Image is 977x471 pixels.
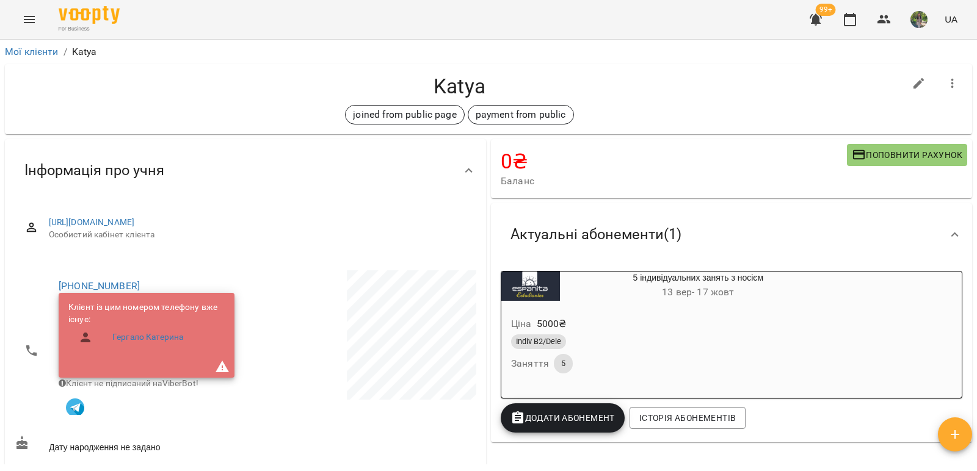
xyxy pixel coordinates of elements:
h6: Ціна [511,315,532,333]
span: Історія абонементів [639,411,736,425]
p: 5000 ₴ [537,317,567,331]
span: UA [945,13,957,26]
span: 5 [554,358,573,369]
nav: breadcrumb [5,45,972,59]
button: Додати Абонемент [501,403,625,433]
div: Дату народження не задано [12,433,245,456]
span: Особистий кабінет клієнта [49,229,467,241]
span: For Business [59,25,120,33]
div: Актуальні абонементи(1) [491,203,972,266]
a: Мої клієнти [5,46,59,57]
h6: Заняття [511,355,549,372]
span: Indiv B2/Dele [511,336,566,347]
button: Історія абонементів [630,407,746,429]
ul: Клієнт із цим номером телефону вже існує: [68,301,225,354]
button: UA [940,8,962,31]
h4: Katya [15,74,904,99]
div: payment from public [468,105,574,124]
span: Баланс [501,174,847,189]
button: 5 індивідуальних занять з носієм13 вер- 17 жовтЦіна5000₴Indiv B2/DeleЗаняття5 [501,271,837,388]
p: joined from public page [353,107,456,122]
img: Telegram [66,398,84,417]
div: 5 індивідуальних занять з носієм [560,271,837,301]
a: Гергало Катерина [112,331,183,343]
li: / [64,45,67,59]
button: Поповнити рахунок [847,144,967,166]
p: payment from public [476,107,566,122]
div: 5 індивідуальних занять з носієм [501,271,560,301]
span: 99+ [816,4,836,16]
span: Актуальні абонементи ( 1 ) [510,225,681,244]
span: Додати Абонемент [510,411,615,425]
div: Інформація про учня [5,139,486,202]
img: 82b6375e9aa1348183c3d715e536a179.jpg [910,11,928,28]
button: Клієнт підписаний на VooptyBot [59,389,92,422]
span: Інформація про учня [24,161,164,180]
img: Voopty Logo [59,6,120,24]
p: Katya [72,45,97,59]
div: joined from public page [345,105,464,124]
a: [PHONE_NUMBER] [59,280,140,292]
button: Menu [15,5,44,34]
h4: 0 ₴ [501,149,847,174]
a: [URL][DOMAIN_NAME] [49,217,135,227]
span: Поповнити рахунок [852,148,962,162]
span: Клієнт не підписаний на ViberBot! [59,378,198,388]
span: 13 вер - 17 жовт [662,286,734,298]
